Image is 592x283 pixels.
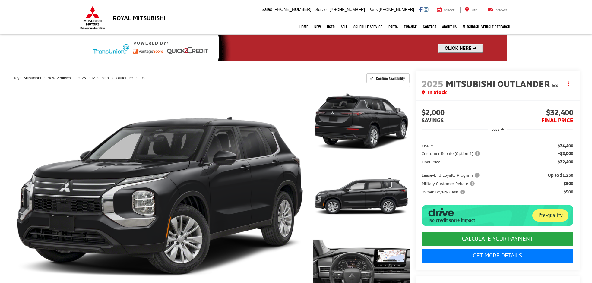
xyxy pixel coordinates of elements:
[47,76,71,80] a: New Vehicles
[420,19,439,34] a: Contact
[419,7,423,12] a: Facebook: Click to visit our Facebook page
[369,7,378,12] span: Parts
[376,76,405,81] span: Confirm Availability
[330,7,365,12] span: [PHONE_NUMBER]
[422,172,481,178] span: Lease-End Loyalty Program
[422,159,440,165] span: Final Price
[422,181,476,187] span: Military Customer Rebate
[296,19,311,34] a: Home
[422,189,466,195] span: Owner Loyalty Cash
[432,7,459,13] a: Service
[385,19,401,34] a: Parts: Opens in a new tab
[422,189,467,195] button: Owner Loyalty Cash
[366,73,410,83] button: Confirm Availability
[558,143,573,149] span: $34,400
[424,7,428,12] a: Instagram: Click to visit our Instagram page
[85,35,507,61] img: Quick2Credit
[312,160,410,234] img: 2025 Mitsubishi Outlander ES
[563,78,573,89] button: Actions
[491,127,500,132] span: Less
[472,9,477,11] span: Map
[422,143,433,149] span: MSRP:
[428,89,447,96] span: In Stock
[324,19,338,34] a: Used
[422,150,482,156] button: Customer Rebate (Option 1)
[261,7,272,12] span: Sales
[422,232,574,246] : CALCULATE YOUR PAYMENT
[498,108,574,118] span: $32,400
[564,181,573,187] span: $500
[401,19,420,34] a: Finance
[552,82,558,88] span: ES
[311,19,324,34] a: New
[113,14,166,21] h3: Royal Mitsubishi
[92,76,110,80] a: Mitsubishi
[116,76,133,80] a: Outlander
[558,150,573,156] span: -$2,000
[564,189,573,195] span: $500
[379,7,414,12] span: [PHONE_NUMBER]
[79,6,106,30] img: Mitsubishi
[422,181,477,187] button: Military Customer Rebate
[422,172,482,178] button: Lease-End Loyalty Program
[445,78,552,89] span: Mitsubishi Outlander
[444,9,455,11] span: Service
[439,19,460,34] a: About Us
[350,19,385,34] a: Schedule Service: Opens in a new tab
[488,124,507,135] button: Less
[422,78,443,89] span: 2025
[338,19,350,34] a: Sell
[541,117,573,124] span: FINAL PRICE
[460,19,513,34] a: Mitsubishi Vehicle Research
[460,7,481,13] a: Map
[548,172,573,178] span: Up to $1,250
[558,159,573,165] span: $32,400
[422,249,574,263] a: Get More Details
[315,7,328,12] span: Service
[495,9,507,11] span: Contact
[313,86,409,158] a: Expand Photo 1
[273,7,311,12] span: [PHONE_NUMBER]
[422,117,444,124] span: SAVINGS
[139,76,144,80] a: ES
[422,108,498,118] span: $2,000
[77,76,86,80] a: 2025
[313,161,409,233] a: Expand Photo 2
[312,85,410,158] img: 2025 Mitsubishi Outlander ES
[568,81,569,86] span: dropdown dots
[422,150,481,156] span: Customer Rebate (Option 1)
[13,76,41,80] a: Royal Mitsubishi
[483,7,512,13] a: Contact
